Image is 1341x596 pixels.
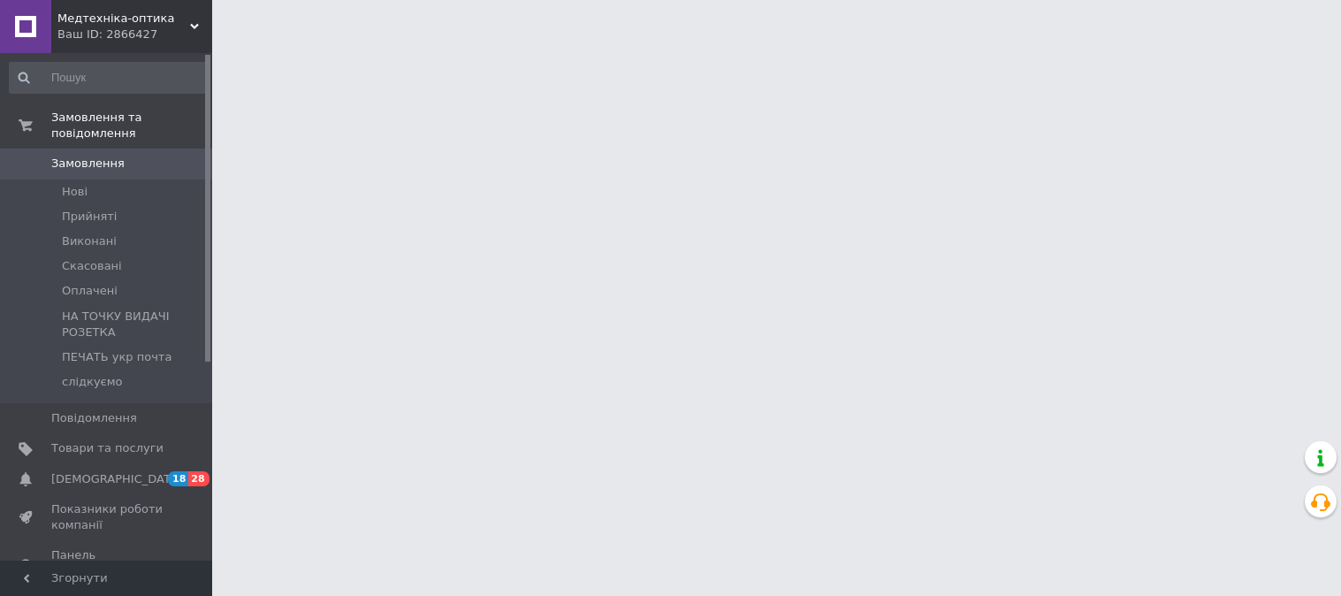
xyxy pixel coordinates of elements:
[62,309,207,340] span: НА ТОЧКУ ВИДАЧІ РОЗЕТКА
[51,547,164,579] span: Панель управління
[62,258,122,274] span: Скасовані
[62,349,171,365] span: ПЕЧАТЬ укр почта
[57,27,212,42] div: Ваш ID: 2866427
[51,501,164,533] span: Показники роботи компанії
[62,184,88,200] span: Нові
[51,410,137,426] span: Повідомлення
[62,209,117,225] span: Прийняті
[57,11,190,27] span: Медтехніка-оптика
[51,440,164,456] span: Товари та послуги
[62,283,118,299] span: Оплачені
[51,471,182,487] span: [DEMOGRAPHIC_DATA]
[62,233,117,249] span: Виконані
[188,471,209,486] span: 28
[51,110,212,141] span: Замовлення та повідомлення
[168,471,188,486] span: 18
[51,156,125,172] span: Замовлення
[62,374,123,390] span: слідкуємо
[9,62,209,94] input: Пошук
